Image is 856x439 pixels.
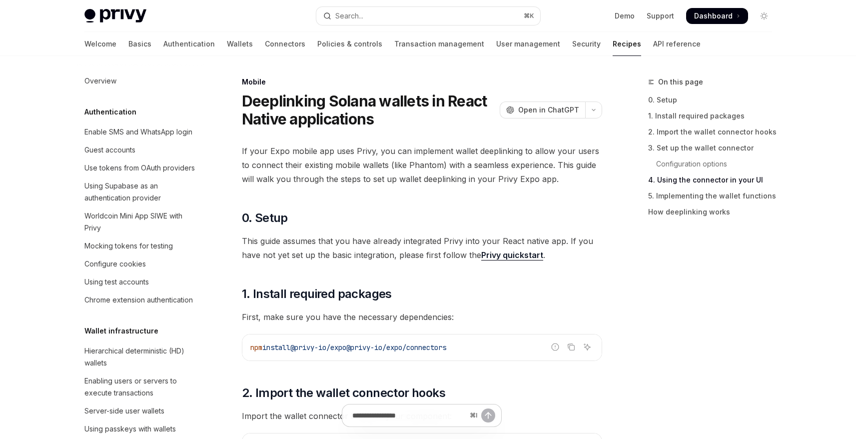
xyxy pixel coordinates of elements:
[686,8,748,24] a: Dashboard
[76,273,204,291] a: Using test accounts
[647,11,674,21] a: Support
[549,340,562,353] button: Report incorrect code
[84,375,198,399] div: Enabling users or servers to execute transactions
[76,342,204,372] a: Hierarchical deterministic (HD) wallets
[84,106,136,118] h5: Authentication
[242,210,288,226] span: 0. Setup
[572,32,601,56] a: Security
[694,11,733,21] span: Dashboard
[242,286,392,302] span: 1. Install required packages
[84,276,149,288] div: Using test accounts
[500,101,585,118] button: Open in ChatGPT
[648,156,780,172] a: Configuration options
[242,385,445,401] span: 2. Import the wallet connector hooks
[648,92,780,108] a: 0. Setup
[76,291,204,309] a: Chrome extension authentication
[84,162,195,174] div: Use tokens from OAuth providers
[84,126,192,138] div: Enable SMS and WhatsApp login
[227,32,253,56] a: Wallets
[242,310,602,324] span: First, make sure you have the necessary dependencies:
[648,172,780,188] a: 4. Using the connector in your UI
[76,177,204,207] a: Using Supabase as an authentication provider
[756,8,772,24] button: Toggle dark mode
[658,76,703,88] span: On this page
[317,32,382,56] a: Policies & controls
[84,9,146,23] img: light logo
[648,140,780,156] a: 3. Set up the wallet connector
[524,12,534,20] span: ⌘ K
[84,325,158,337] h5: Wallet infrastructure
[76,237,204,255] a: Mocking tokens for testing
[242,77,602,87] div: Mobile
[84,75,116,87] div: Overview
[290,343,346,352] span: @privy-io/expo
[76,141,204,159] a: Guest accounts
[242,92,496,128] h1: Deeplinking Solana wallets in React Native applications
[84,423,176,435] div: Using passkeys with wallets
[653,32,701,56] a: API reference
[262,343,290,352] span: install
[84,345,198,369] div: Hierarchical deterministic (HD) wallets
[565,340,578,353] button: Copy the contents from the code block
[84,405,164,417] div: Server-side user wallets
[316,7,540,25] button: Open search
[346,343,446,352] span: @privy-io/expo/connectors
[76,255,204,273] a: Configure cookies
[84,144,135,156] div: Guest accounts
[76,72,204,90] a: Overview
[84,32,116,56] a: Welcome
[84,294,193,306] div: Chrome extension authentication
[648,108,780,124] a: 1. Install required packages
[76,372,204,402] a: Enabling users or servers to execute transactions
[76,420,204,438] a: Using passkeys with wallets
[84,210,198,234] div: Worldcoin Mini App SIWE with Privy
[76,159,204,177] a: Use tokens from OAuth providers
[76,207,204,237] a: Worldcoin Mini App SIWE with Privy
[128,32,151,56] a: Basics
[394,32,484,56] a: Transaction management
[648,124,780,140] a: 2. Import the wallet connector hooks
[84,180,198,204] div: Using Supabase as an authentication provider
[242,234,602,262] span: This guide assumes that you have already integrated Privy into your React native app. If you have...
[250,343,262,352] span: npm
[613,32,641,56] a: Recipes
[481,250,543,260] a: Privy quickstart
[615,11,635,21] a: Demo
[84,240,173,252] div: Mocking tokens for testing
[76,123,204,141] a: Enable SMS and WhatsApp login
[648,204,780,220] a: How deeplinking works
[242,144,602,186] span: If your Expo mobile app uses Privy, you can implement wallet deeplinking to allow your users to c...
[265,32,305,56] a: Connectors
[496,32,560,56] a: User management
[518,105,579,115] span: Open in ChatGPT
[335,10,363,22] div: Search...
[76,402,204,420] a: Server-side user wallets
[84,258,146,270] div: Configure cookies
[163,32,215,56] a: Authentication
[581,340,594,353] button: Ask AI
[481,408,495,422] button: Send message
[648,188,780,204] a: 5. Implementing the wallet functions
[352,404,466,426] input: Ask a question...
